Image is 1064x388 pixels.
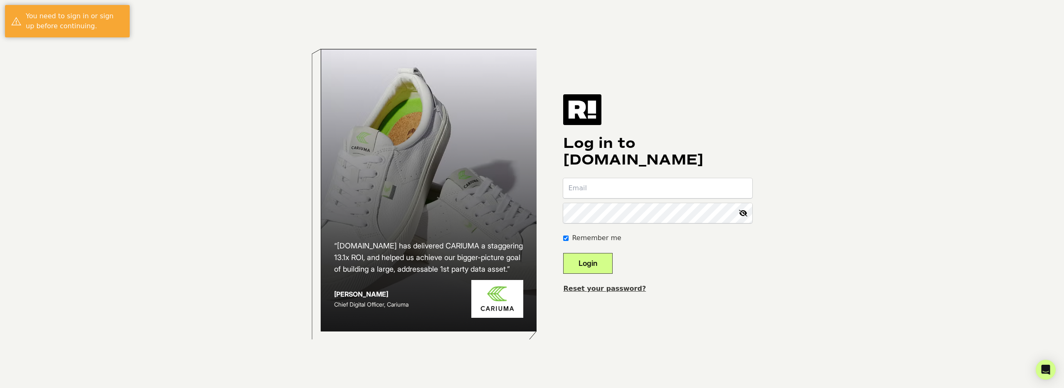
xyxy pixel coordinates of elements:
input: Email [563,178,752,198]
img: Cariuma [471,280,523,318]
a: Reset your password? [563,285,646,292]
label: Remember me [572,233,621,243]
button: Login [563,253,613,274]
div: You need to sign in or sign up before continuing. [26,11,123,31]
strong: [PERSON_NAME] [334,290,388,298]
h2: “[DOMAIN_NAME] has delivered CARIUMA a staggering 13.1x ROI, and helped us achieve our bigger-pic... [334,240,524,275]
div: Open Intercom Messenger [1036,360,1056,380]
img: Retention.com [563,94,601,125]
span: Chief Digital Officer, Cariuma [334,301,409,308]
keeper-lock: Open Keeper Popup [736,175,746,185]
h1: Log in to [DOMAIN_NAME] [563,135,752,168]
